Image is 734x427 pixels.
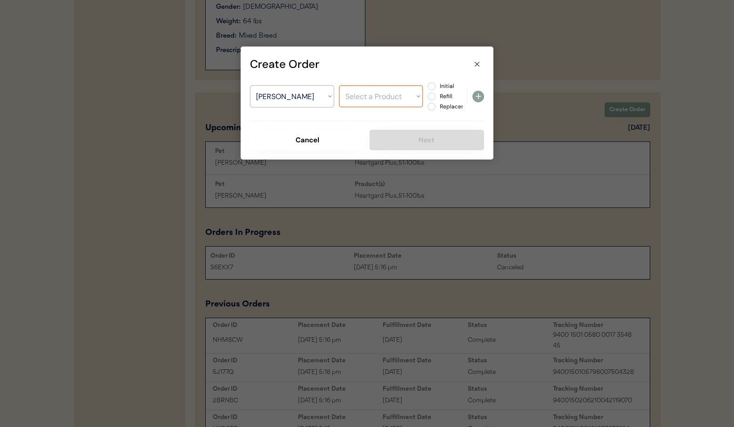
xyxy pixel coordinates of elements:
label: Initial [437,83,478,89]
div: Create Order [250,56,470,73]
label: Refill [437,93,478,99]
button: Cancel [250,130,365,150]
label: Replacement [437,104,478,109]
button: Next [370,130,485,150]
